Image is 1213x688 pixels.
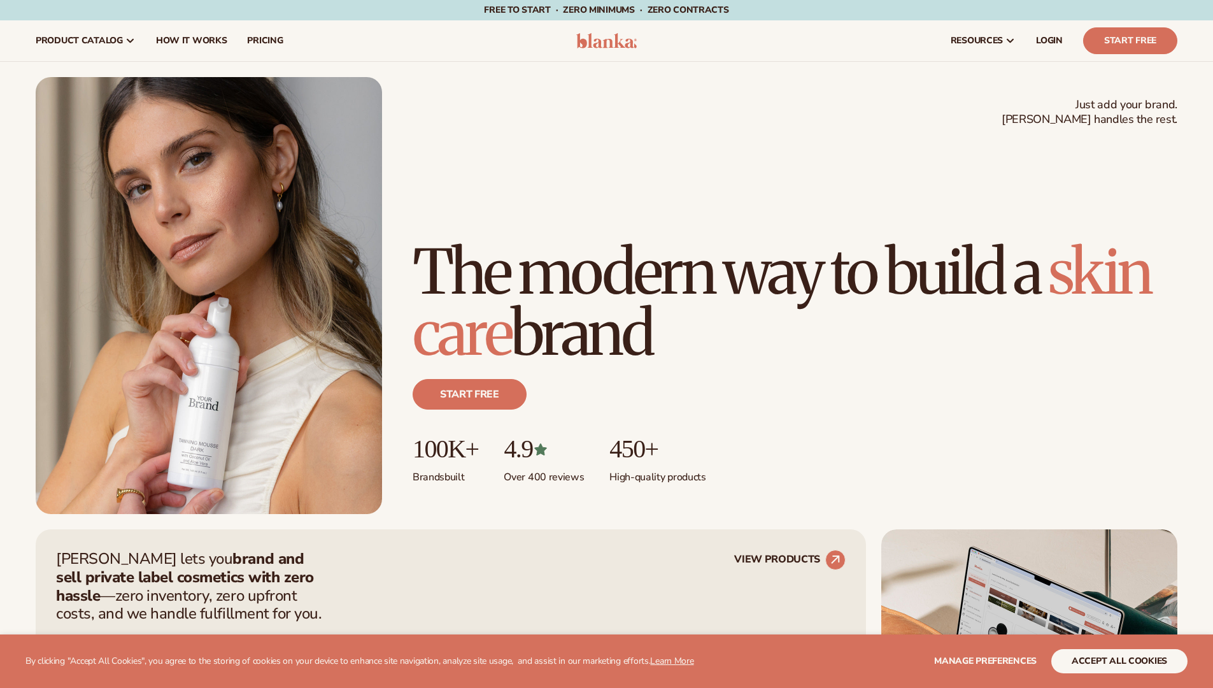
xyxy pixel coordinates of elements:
[247,36,283,46] span: pricing
[504,435,584,463] p: 4.9
[734,550,846,570] a: VIEW PRODUCTS
[1083,27,1177,54] a: Start Free
[36,36,123,46] span: product catalog
[156,36,227,46] span: How It Works
[1036,36,1063,46] span: LOGIN
[940,20,1026,61] a: resources
[934,655,1037,667] span: Manage preferences
[413,379,527,410] a: Start free
[25,656,694,667] p: By clicking "Accept All Cookies", you agree to the storing of cookies on your device to enhance s...
[56,548,314,606] strong: brand and sell private label cosmetics with zero hassle
[1002,97,1177,127] span: Just add your brand. [PERSON_NAME] handles the rest.
[1051,649,1188,673] button: accept all cookies
[56,550,330,623] p: [PERSON_NAME] lets you —zero inventory, zero upfront costs, and we handle fulfillment for you.
[1026,20,1073,61] a: LOGIN
[36,77,382,514] img: Female holding tanning mousse.
[413,234,1151,371] span: skin care
[609,435,706,463] p: 450+
[951,36,1003,46] span: resources
[413,241,1177,364] h1: The modern way to build a brand
[25,20,146,61] a: product catalog
[650,655,693,667] a: Learn More
[237,20,293,61] a: pricing
[504,463,584,484] p: Over 400 reviews
[484,4,728,16] span: Free to start · ZERO minimums · ZERO contracts
[609,463,706,484] p: High-quality products
[576,33,637,48] img: logo
[934,649,1037,673] button: Manage preferences
[413,463,478,484] p: Brands built
[146,20,238,61] a: How It Works
[413,435,478,463] p: 100K+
